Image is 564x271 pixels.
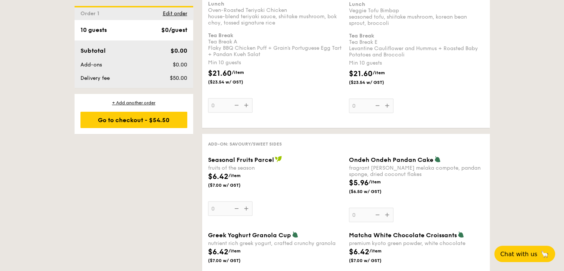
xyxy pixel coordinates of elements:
span: /item [369,179,381,185]
img: icon-vegetarian.fe4039eb.svg [292,231,299,238]
span: Order 1 [80,10,102,17]
img: icon-vegan.f8ff3823.svg [275,156,282,163]
span: $6.42 [208,248,228,257]
span: Add-ons [80,62,102,68]
span: $50.00 [169,75,187,81]
div: fragrant [PERSON_NAME] melaka compote, pandan sponge, dried coconut flakes [349,165,484,177]
span: ($23.54 w/ GST) [208,79,258,85]
span: ($7.00 w/ GST) [208,258,258,264]
div: Min 10 guests [349,59,484,67]
span: /item [373,70,385,75]
span: /item [369,248,382,254]
b: Lunch [349,1,365,7]
button: Chat with us🦙 [494,246,555,262]
span: Chat with us [500,251,537,258]
span: Greek Yoghurt Granola Cup [208,232,291,239]
div: 10 guests [80,26,107,35]
b: Lunch [208,1,224,7]
b: Tea Break [208,32,233,39]
span: Add-on: Savoury/Sweet Sides [208,141,282,147]
img: icon-vegetarian.fe4039eb.svg [434,156,441,163]
span: $0.00 [172,62,187,68]
div: + Add another order [80,100,187,106]
span: /item [228,173,241,178]
span: ($6.50 w/ GST) [349,189,399,195]
span: Delivery fee [80,75,110,81]
span: Ondeh Ondeh Pandan Cake [349,156,433,163]
div: premium kyoto green powder, white chocolate [349,240,484,246]
span: ($7.00 w/ GST) [349,258,399,264]
div: $0/guest [161,26,187,35]
div: nutrient rich greek yogurt, crafted crunchy granola [208,240,343,246]
div: Go to checkout - $54.50 [80,112,187,128]
span: Edit order [163,10,187,17]
span: ($7.00 w/ GST) [208,182,258,188]
div: fruits of the season [208,165,343,171]
span: Seasonal Fruits Parcel [208,156,274,163]
span: $21.60 [349,69,373,78]
span: $6.42 [208,172,228,181]
span: /item [232,70,244,75]
span: Matcha White Chocolate Croissants [349,232,457,239]
span: Subtotal [80,47,106,54]
span: /item [228,248,241,254]
span: 🦙 [540,250,549,258]
div: Min 10 guests [208,59,343,66]
span: $6.42 [349,248,369,257]
span: $21.60 [208,69,232,78]
span: ($23.54 w/ GST) [349,79,399,85]
span: $5.96 [349,179,369,187]
b: Tea Break [349,33,374,39]
img: icon-vegetarian.fe4039eb.svg [458,231,464,238]
span: $0.00 [170,47,187,54]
